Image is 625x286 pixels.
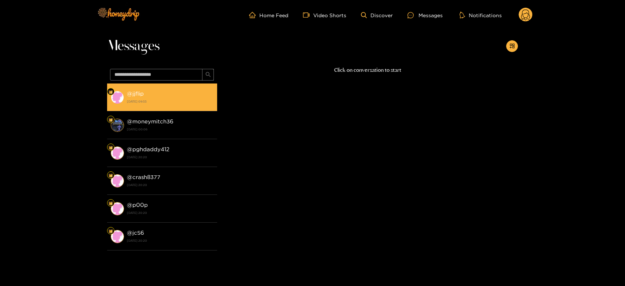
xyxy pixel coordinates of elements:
[506,40,518,52] button: appstore-add
[407,11,443,19] div: Messages
[127,202,148,208] strong: @ p00p
[205,72,211,78] span: search
[109,201,113,205] img: Fan Level
[127,174,160,180] strong: @ crash8377
[109,118,113,122] img: Fan Level
[303,12,313,18] span: video-camera
[109,173,113,178] img: Fan Level
[111,202,124,215] img: conversation
[127,209,213,216] strong: [DATE] 20:20
[361,12,393,18] a: Discover
[202,69,214,81] button: search
[127,230,144,236] strong: @ jc56
[111,91,124,104] img: conversation
[127,182,213,188] strong: [DATE] 20:20
[127,90,144,97] strong: @ jjflip
[249,12,259,18] span: home
[303,12,346,18] a: Video Shorts
[111,146,124,160] img: conversation
[109,90,113,94] img: Fan Level
[127,154,213,160] strong: [DATE] 20:20
[127,237,213,244] strong: [DATE] 20:20
[127,118,173,125] strong: @ moneymitch36
[107,37,160,55] span: Messages
[109,145,113,150] img: Fan Level
[457,11,504,19] button: Notifications
[217,66,518,74] p: Click on conversation to start
[509,43,515,49] span: appstore-add
[127,98,213,105] strong: [DATE] 09:55
[111,119,124,132] img: conversation
[127,146,169,152] strong: @ pghdaddy412
[111,174,124,187] img: conversation
[111,230,124,243] img: conversation
[109,229,113,233] img: Fan Level
[249,12,288,18] a: Home Feed
[127,126,213,133] strong: [DATE] 00:06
